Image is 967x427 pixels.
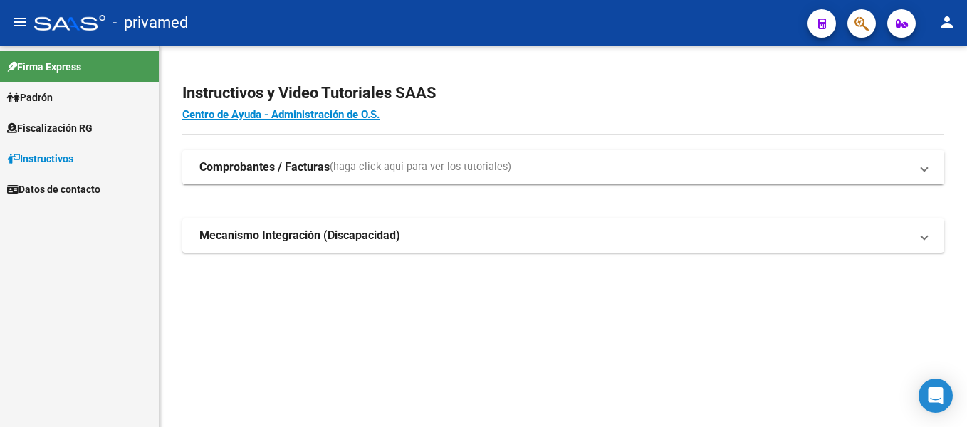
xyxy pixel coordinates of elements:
[7,120,93,136] span: Fiscalización RG
[199,159,330,175] strong: Comprobantes / Facturas
[939,14,956,31] mat-icon: person
[182,108,380,121] a: Centro de Ayuda - Administración de O.S.
[7,181,100,197] span: Datos de contacto
[182,80,944,107] h2: Instructivos y Video Tutoriales SAAS
[11,14,28,31] mat-icon: menu
[7,151,73,167] span: Instructivos
[199,228,400,243] strong: Mecanismo Integración (Discapacidad)
[182,150,944,184] mat-expansion-panel-header: Comprobantes / Facturas(haga click aquí para ver los tutoriales)
[7,90,53,105] span: Padrón
[113,7,188,38] span: - privamed
[919,379,953,413] div: Open Intercom Messenger
[7,59,81,75] span: Firma Express
[182,218,944,253] mat-expansion-panel-header: Mecanismo Integración (Discapacidad)
[330,159,511,175] span: (haga click aquí para ver los tutoriales)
